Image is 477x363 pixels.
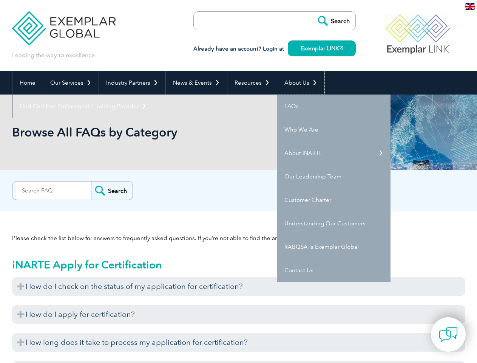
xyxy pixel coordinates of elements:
a: Customer Charter [277,188,391,212]
a: Our Leadership Team [277,165,391,188]
a: RABQSA is Exemplar Global [277,235,391,259]
a: About iNARTE [277,141,391,165]
a: About Us [277,71,324,95]
a: Exemplar LINK [288,40,356,56]
p: Leading the way to excellence [12,51,95,59]
a: Contact Us [277,259,391,282]
a: Home [12,71,43,95]
input: Search [314,12,355,30]
h3: Already have an account? Login at [193,44,356,54]
h2: iNARTE Apply for Certification [12,259,465,271]
img: contact-chat.png [439,325,458,344]
a: Resources [227,71,277,95]
h1: Browse All FAQs by Category [12,125,302,140]
h3: How long does it take to process my application for certification? [12,333,465,352]
img: open_square.png [339,46,343,50]
a: Who We Are [277,118,391,141]
a: FAQs [277,95,391,118]
img: en [465,3,475,10]
a: Understanding Our Customers [277,212,391,235]
a: Industry Partners [99,71,165,95]
h3: How do I check on the status of my application for certification? [12,277,465,296]
a: Our Services [43,71,99,95]
input: Search [91,181,133,200]
a: Find Certified Professional / Training Provider [12,95,154,118]
input: Search FAQ [16,181,91,200]
h3: How do I apply for certification? [12,305,465,324]
p: Please check the list below for answers to frequently asked questions. If you’re not able to find... [12,234,465,242]
a: News & Events [166,71,227,95]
